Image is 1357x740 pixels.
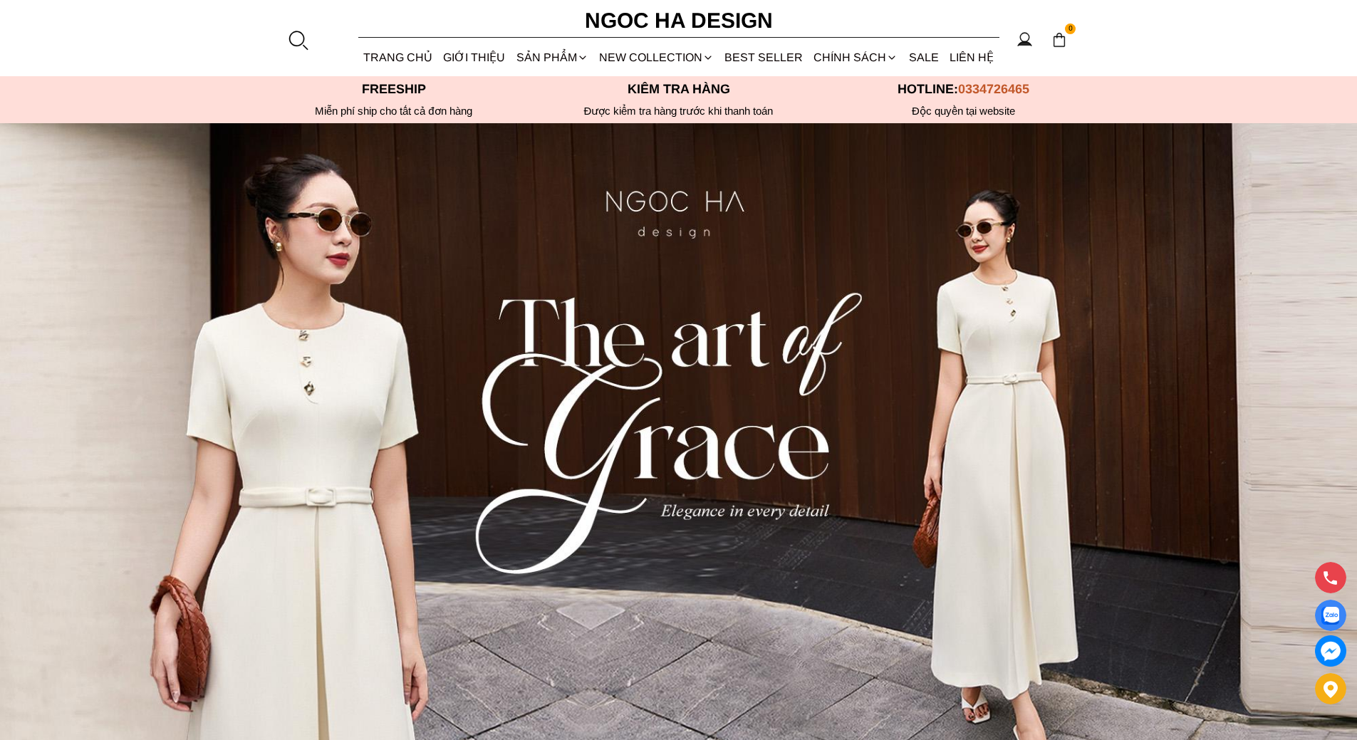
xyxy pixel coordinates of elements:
[958,82,1029,96] span: 0334726465
[1315,635,1346,667] a: messenger
[251,82,536,97] p: Freeship
[1321,607,1339,625] img: Display image
[903,38,944,76] a: SALE
[809,38,903,76] div: Chính sách
[1315,600,1346,631] a: Display image
[821,105,1106,118] h6: Độc quyền tại website
[821,82,1106,97] p: Hotline:
[1065,24,1076,35] span: 0
[572,4,786,38] a: Ngoc Ha Design
[511,38,593,76] div: SẢN PHẨM
[593,38,719,76] a: NEW COLLECTION
[1051,32,1067,48] img: img-CART-ICON-ksit0nf1
[719,38,809,76] a: BEST SELLER
[628,82,730,96] font: Kiểm tra hàng
[536,105,821,118] p: Được kiểm tra hàng trước khi thanh toán
[944,38,999,76] a: LIÊN HỆ
[358,38,438,76] a: TRANG CHỦ
[438,38,511,76] a: GIỚI THIỆU
[251,105,536,118] div: Miễn phí ship cho tất cả đơn hàng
